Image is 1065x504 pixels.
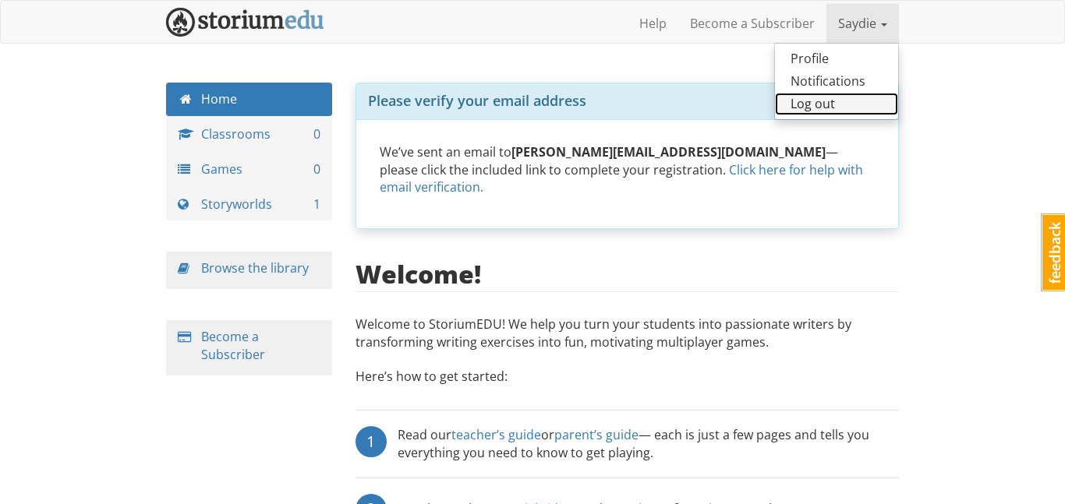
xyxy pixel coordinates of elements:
[511,143,826,160] strong: [PERSON_NAME][EMAIL_ADDRESS][DOMAIN_NAME]
[166,83,332,116] a: Home
[201,259,309,277] a: Browse the library
[398,426,900,462] div: Read our or — each is just a few pages and tells you everything you need to know to get playing.
[166,118,332,151] a: Classrooms 0
[356,260,481,287] h2: Welcome!
[826,4,899,43] a: Saydie
[166,153,332,186] a: Games 0
[775,70,898,93] a: Notifications
[554,426,639,443] a: parent’s guide
[201,328,265,363] a: Become a Subscriber
[628,4,678,43] a: Help
[380,143,876,197] p: We’ve sent an email to — please click the included link to complete your registration.
[166,188,332,221] a: Storyworlds 1
[368,91,586,110] span: Please verify your email address
[775,48,898,70] a: Profile
[313,160,320,178] span: 0
[356,426,387,457] div: 1
[380,161,863,196] a: Click here for help with email verification.
[451,426,541,443] a: teacher’s guide
[166,8,324,37] img: StoriumEDU
[774,43,899,120] ul: Saydie
[313,125,320,143] span: 0
[313,196,320,213] span: 1
[775,93,898,115] a: Log out
[356,315,900,359] p: Welcome to StoriumEDU! We help you turn your students into passionate writers by transforming wri...
[356,368,900,401] p: Here’s how to get started:
[678,4,826,43] a: Become a Subscriber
